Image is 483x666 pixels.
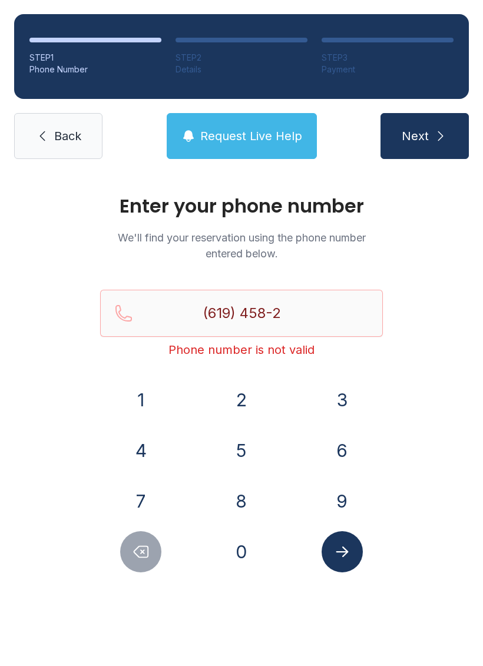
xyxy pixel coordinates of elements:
button: Delete number [120,531,161,572]
div: Payment [322,64,454,75]
button: 7 [120,481,161,522]
button: 3 [322,379,363,420]
button: 2 [221,379,262,420]
div: STEP 3 [322,52,454,64]
button: 5 [221,430,262,471]
div: Details [176,64,307,75]
button: 4 [120,430,161,471]
span: Next [402,128,429,144]
div: Phone Number [29,64,161,75]
span: Request Live Help [200,128,302,144]
div: Phone number is not valid [100,342,383,358]
button: 1 [120,379,161,420]
input: Reservation phone number [100,290,383,337]
button: 9 [322,481,363,522]
h1: Enter your phone number [100,197,383,216]
p: We'll find your reservation using the phone number entered below. [100,230,383,261]
button: Submit lookup form [322,531,363,572]
button: 8 [221,481,262,522]
button: 6 [322,430,363,471]
div: STEP 1 [29,52,161,64]
span: Back [54,128,81,144]
div: STEP 2 [176,52,307,64]
button: 0 [221,531,262,572]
